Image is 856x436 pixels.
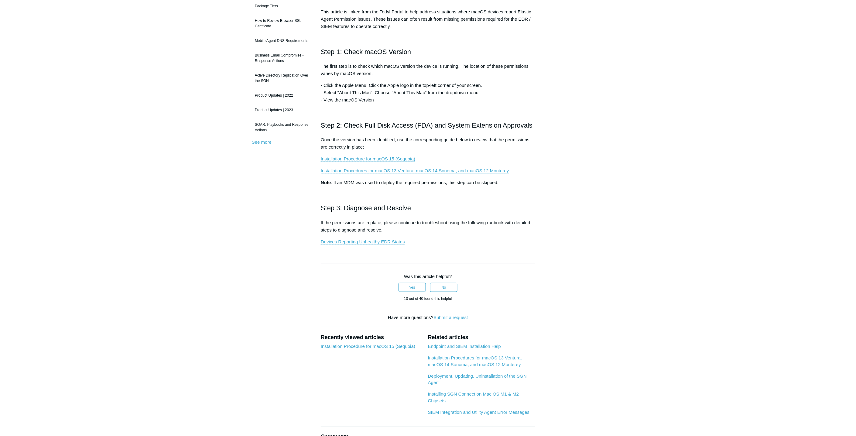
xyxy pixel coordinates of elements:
span: 10 out of 40 found this helpful [404,297,452,301]
p: - Click the Apple Menu: Click the Apple logo in the top-left corner of your screen. - Select "Abo... [321,82,535,104]
a: See more [252,139,272,145]
h2: Recently viewed articles [321,333,422,342]
p: This article is linked from the Todyl Portal to help address situations where macOS devices repor... [321,8,535,30]
a: SOAR: Playbooks and Response Actions [252,119,312,136]
div: Have more questions? [321,314,535,321]
a: SIEM Integration and Utility Agent Error Messages [428,410,529,415]
h2: Related articles [428,333,535,342]
a: Active Directory Replication Over the SGN [252,70,312,87]
h2: Step 1: Check macOS Version [321,46,535,57]
a: Business Email Compromise - Response Actions [252,50,312,67]
a: Package Tiers [252,0,312,12]
a: Mobile Agent DNS Requirements [252,35,312,46]
span: Was this article helpful? [404,274,452,279]
a: Devices Reporting Unhealthy EDR States [321,239,405,245]
p: The first step is to check which macOS version the device is running. The location of these permi... [321,63,535,77]
a: Product Updates | 2022 [252,90,312,101]
a: Installation Procedures for macOS 13 Ventura, macOS 14 Sonoma, and macOS 12 Monterey [428,355,522,367]
p: If the permissions are in place, please continue to troubleshoot using the following runbook with... [321,219,535,234]
button: This article was helpful [399,283,426,292]
strong: Note [321,180,331,185]
a: Endpoint and SIEM Installation Help [428,344,501,349]
a: Installing SGN Connect on Mac OS M1 & M2 Chipsets [428,392,519,404]
h2: Step 2: Check Full Disk Access (FDA) and System Extension Approvals [321,120,535,131]
a: Deployment, Updating, Uninstallation of the SGN Agent [428,373,527,386]
a: Installation Procedure for macOS 15 (Sequoia) [321,344,415,349]
button: This article was not helpful [430,283,457,292]
h2: Step 3: Diagnose and Resolve [321,203,535,213]
a: Installation Procedure for macOS 15 (Sequoia) [321,156,415,162]
a: Installation Procedures for macOS 13 Ventura, macOS 14 Sonoma, and macOS 12 Monterey [321,168,509,173]
p: Once the version has been identified, use the corresponding guide below to review that the permis... [321,136,535,151]
a: Product Updates | 2023 [252,104,312,116]
a: Submit a request [433,315,468,320]
a: How to Review Browser SSL Certificate [252,15,312,32]
p: : If an MDM was used to deploy the required permissions, this step can be skipped. [321,179,535,186]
